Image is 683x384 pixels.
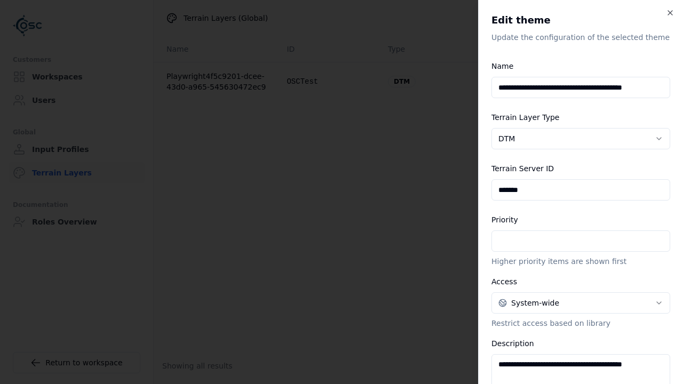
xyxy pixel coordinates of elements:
p: Update the configuration of the selected theme [491,32,670,43]
label: Access [491,277,517,286]
p: Higher priority items are shown first [491,256,670,267]
label: Terrain Server ID [491,164,554,173]
h2: Edit theme [491,13,670,28]
label: Terrain Layer Type [491,113,559,122]
p: Restrict access based on library [491,318,670,329]
label: Name [491,62,513,70]
label: Description [491,339,534,348]
label: Priority [491,215,518,224]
